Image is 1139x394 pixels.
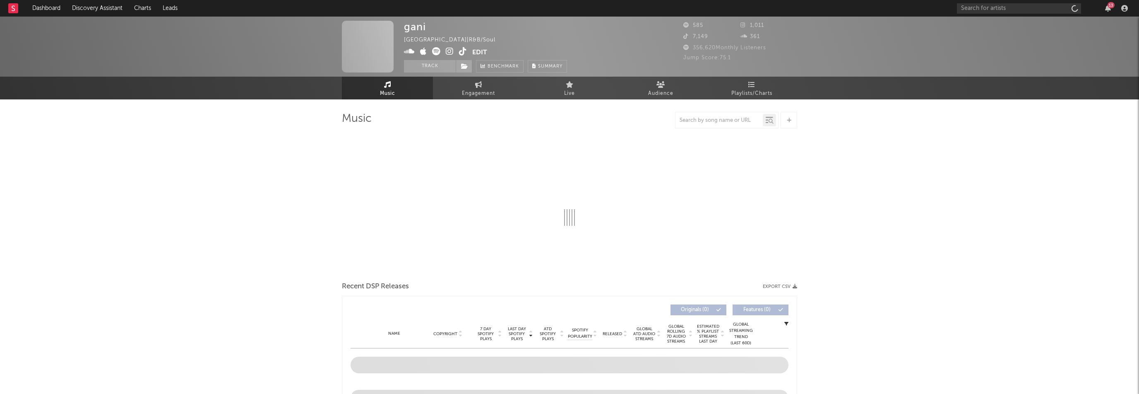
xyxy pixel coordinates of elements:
span: Music [380,89,395,99]
span: Live [564,89,575,99]
span: Summary [538,64,562,69]
span: Originals ( 0 ) [676,307,714,312]
a: Music [342,77,433,99]
span: Jump Score: 75.1 [683,55,731,60]
input: Search by song name or URL [675,117,763,124]
span: Audience [648,89,673,99]
span: Released [603,331,622,336]
span: 7 Day Spotify Plays [475,326,497,341]
span: 356,620 Monthly Listeners [683,45,766,51]
span: Recent DSP Releases [342,282,409,292]
span: Engagement [462,89,495,99]
a: Engagement [433,77,524,99]
a: Playlists/Charts [706,77,797,99]
div: [GEOGRAPHIC_DATA] | R&B/Soul [404,35,505,45]
span: 7,149 [683,34,708,39]
span: Copyright [433,331,457,336]
button: Track [404,60,456,73]
span: Benchmark [488,62,519,72]
div: gani [404,21,426,33]
span: Features ( 0 ) [738,307,776,312]
div: 13 [1108,2,1115,8]
span: Spotify Popularity [568,327,592,340]
span: Last Day Spotify Plays [506,326,528,341]
a: Audience [615,77,706,99]
button: Originals(0) [670,305,726,315]
button: Features(0) [733,305,788,315]
span: ATD Spotify Plays [537,326,559,341]
span: Estimated % Playlist Streams Last Day [697,324,719,344]
div: Global Streaming Trend (Last 60D) [728,321,753,346]
button: Edit [472,47,487,58]
button: Export CSV [763,284,797,289]
button: 13 [1105,5,1111,12]
span: Playlists/Charts [731,89,772,99]
input: Search for artists [957,3,1081,14]
span: 585 [683,23,703,28]
a: Benchmark [476,60,524,73]
span: Global ATD Audio Streams [633,326,656,341]
span: 361 [740,34,760,39]
a: Live [524,77,615,99]
div: Name [367,331,421,337]
span: 1,011 [740,23,764,28]
span: Global Rolling 7D Audio Streams [665,324,687,344]
button: Summary [528,60,567,73]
